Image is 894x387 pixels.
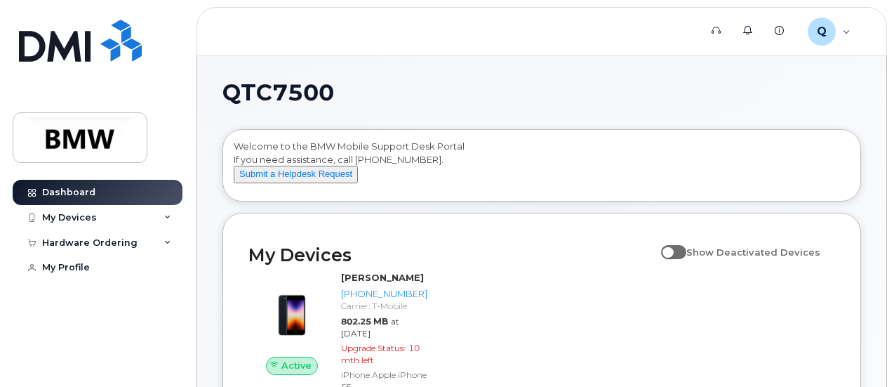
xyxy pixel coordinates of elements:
[234,166,358,183] button: Submit a Helpdesk Request
[260,278,324,343] img: image20231002-3703462-10zne2t.jpeg
[686,247,820,258] span: Show Deactivated Devices
[281,359,312,372] span: Active
[661,239,672,250] input: Show Deactivated Devices
[341,316,399,339] span: at [DATE]
[234,168,358,179] a: Submit a Helpdesk Request
[222,82,334,103] span: QTC7500
[341,316,388,327] span: 802.25 MB
[234,140,850,196] div: Welcome to the BMW Mobile Support Desk Portal If you need assistance, call [PHONE_NUMBER].
[341,300,427,312] div: Carrier: T-Mobile
[341,272,424,283] strong: [PERSON_NAME]
[341,287,427,301] div: [PHONE_NUMBER]
[341,343,420,365] span: 10 mth left
[248,244,654,265] h2: My Devices
[341,343,406,353] span: Upgrade Status:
